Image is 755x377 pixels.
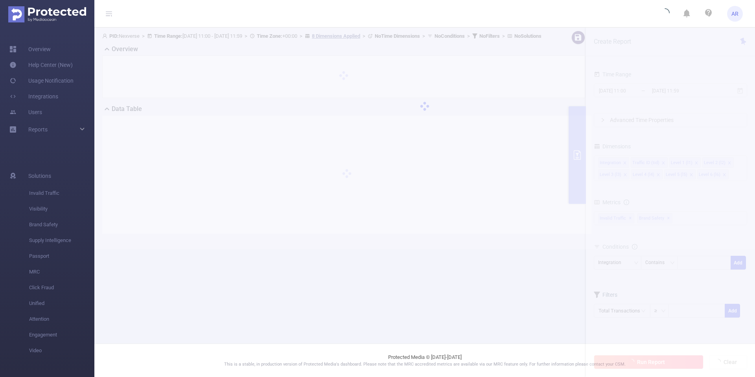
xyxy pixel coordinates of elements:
[28,122,48,137] a: Reports
[29,296,94,311] span: Unified
[29,327,94,343] span: Engagement
[29,248,94,264] span: Passport
[29,185,94,201] span: Invalid Traffic
[29,311,94,327] span: Attention
[29,264,94,280] span: MRC
[9,104,42,120] a: Users
[9,89,58,104] a: Integrations
[731,6,738,22] span: AR
[114,361,735,368] p: This is a stable, in production version of Protected Media's dashboard. Please note that the MRC ...
[94,344,755,377] footer: Protected Media © [DATE]-[DATE]
[29,201,94,217] span: Visibility
[29,217,94,233] span: Brand Safety
[9,73,74,89] a: Usage Notification
[28,126,48,133] span: Reports
[28,168,51,184] span: Solutions
[8,6,86,22] img: Protected Media
[9,57,73,73] a: Help Center (New)
[29,343,94,359] span: Video
[9,41,51,57] a: Overview
[29,233,94,248] span: Supply Intelligence
[29,280,94,296] span: Click Fraud
[660,8,670,19] i: icon: loading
